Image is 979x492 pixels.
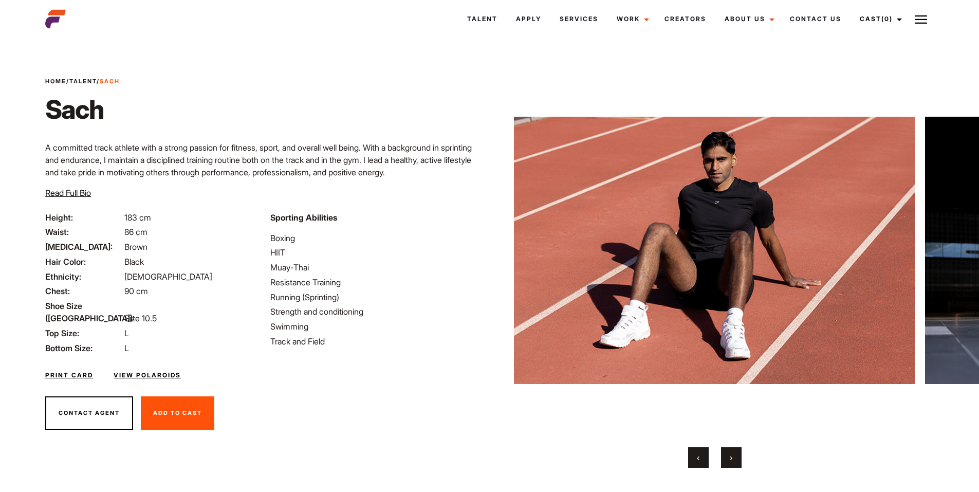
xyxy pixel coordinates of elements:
[45,188,91,198] span: Read Full Bio
[45,9,66,29] img: cropped-aefm-brand-fav-22-square.png
[45,327,122,339] span: Top Size:
[45,187,91,199] button: Read Full Bio
[730,452,732,463] span: Next
[45,342,122,354] span: Bottom Size:
[655,5,715,33] a: Creators
[124,227,147,237] span: 86 cm
[270,232,483,244] li: Boxing
[697,452,699,463] span: Previous
[270,212,337,223] strong: Sporting Abilities
[124,242,147,252] span: Brown
[507,5,550,33] a: Apply
[45,285,122,297] span: Chest:
[141,396,214,430] button: Add To Cast
[114,371,181,380] a: View Polaroids
[124,286,148,296] span: 90 cm
[124,343,129,353] span: L
[270,291,483,303] li: Running (Sprinting)
[124,328,129,338] span: L
[45,300,122,324] span: Shoe Size ([GEOGRAPHIC_DATA]):
[100,78,120,85] strong: Sach
[270,261,483,274] li: Muay-Thai
[715,5,781,33] a: About Us
[45,141,483,178] p: A committed track athlete with a strong passion for fitness, sport, and overall well being. With ...
[45,241,122,253] span: [MEDICAL_DATA]:
[45,371,93,380] a: Print Card
[270,335,483,348] li: Track and Field
[45,94,120,125] h1: Sach
[781,5,851,33] a: Contact Us
[124,313,157,323] span: Size 10.5
[915,13,927,26] img: Burger icon
[45,226,122,238] span: Waist:
[550,5,607,33] a: Services
[458,5,507,33] a: Talent
[270,276,483,288] li: Resistance Training
[270,246,483,259] li: HIIT
[45,211,122,224] span: Height:
[851,5,908,33] a: Cast(0)
[124,257,144,267] span: Black
[45,77,120,86] span: / /
[270,320,483,333] li: Swimming
[881,15,893,23] span: (0)
[124,271,212,282] span: [DEMOGRAPHIC_DATA]
[45,270,122,283] span: Ethnicity:
[124,212,151,223] span: 183 cm
[153,409,202,416] span: Add To Cast
[45,256,122,268] span: Hair Color:
[607,5,655,33] a: Work
[45,396,133,430] button: Contact Agent
[45,78,66,85] a: Home
[270,305,483,318] li: Strength and conditioning
[69,78,97,85] a: Talent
